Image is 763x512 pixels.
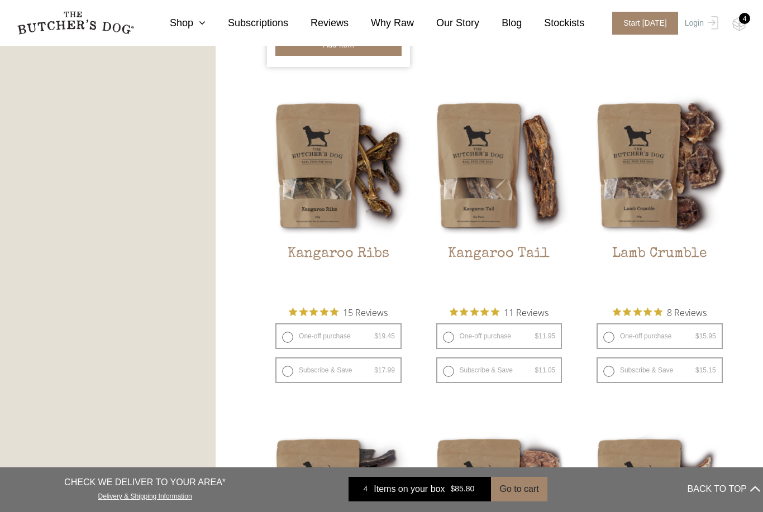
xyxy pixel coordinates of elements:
span: $ [374,366,378,374]
label: One-off purchase [597,323,723,349]
div: 4 [739,13,750,24]
span: $ [695,366,699,374]
bdi: 15.15 [695,366,716,374]
button: Rated 4.9 out of 5 stars from 8 reviews. Jump to reviews. [613,304,707,320]
a: Stockists [522,16,584,31]
a: Reviews [288,16,349,31]
a: Blog [479,16,522,31]
bdi: 15.95 [695,332,716,340]
span: $ [695,332,699,340]
h2: Lamb Crumble [588,246,731,298]
a: Start [DATE] [601,12,682,35]
img: Lamb Crumble [588,94,731,237]
img: Kangaroo Tail [428,94,571,237]
button: Rated 5 out of 5 stars from 11 reviews. Jump to reviews. [450,304,549,320]
div: 4 [357,484,374,495]
a: 4 Items on your box $85.80 [349,477,491,501]
span: Items on your box [374,482,445,496]
label: Subscribe & Save [597,357,723,383]
button: BACK TO TOP [688,476,760,503]
span: $ [535,366,539,374]
a: Why Raw [349,16,414,31]
label: One-off purchase [436,323,562,349]
a: Subscriptions [206,16,288,31]
img: TBD_Cart-Empty.png [732,17,746,31]
h2: Kangaroo Tail [428,246,571,298]
button: Rated 4.9 out of 5 stars from 15 reviews. Jump to reviews. [289,304,388,320]
span: 8 Reviews [667,304,707,320]
bdi: 11.05 [535,366,556,374]
bdi: 11.95 [535,332,556,340]
label: Subscribe & Save [436,357,562,383]
bdi: 85.80 [450,485,474,494]
h2: Kangaroo Ribs [267,246,410,298]
bdi: 19.45 [374,332,395,340]
p: CHECK WE DELIVER TO YOUR AREA* [64,476,226,489]
label: Subscribe & Save [275,357,402,383]
bdi: 17.99 [374,366,395,374]
img: Kangaroo Ribs [267,94,410,237]
a: Shop [147,16,206,31]
span: $ [535,332,539,340]
a: Delivery & Shipping Information [98,490,192,500]
span: $ [450,485,455,494]
span: $ [374,332,378,340]
span: 11 Reviews [504,304,549,320]
a: Our Story [414,16,479,31]
span: Start [DATE] [612,12,678,35]
a: Kangaroo TailKangaroo Tail [428,94,571,298]
a: Login [682,12,718,35]
span: 15 Reviews [343,304,388,320]
a: Lamb CrumbleLamb Crumble [588,94,731,298]
label: One-off purchase [275,323,402,349]
button: Go to cart [491,477,547,501]
a: Kangaroo RibsKangaroo Ribs [267,94,410,298]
